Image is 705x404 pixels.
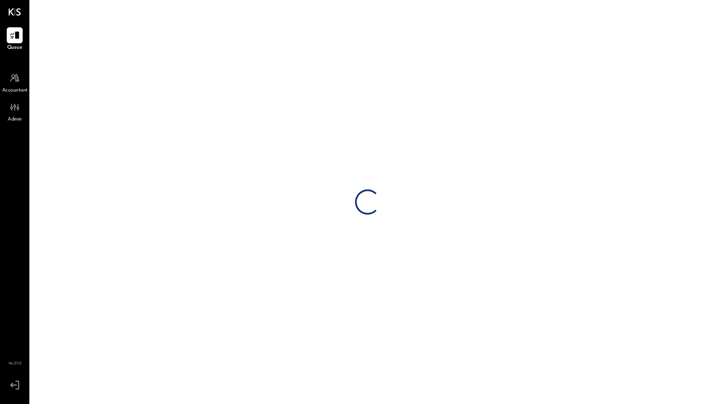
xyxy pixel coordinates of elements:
span: Queue [7,44,23,52]
span: Admin [8,116,22,123]
a: Accountant [0,70,29,94]
a: Admin [0,99,29,123]
span: Accountant [2,87,28,94]
a: Queue [0,27,29,52]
